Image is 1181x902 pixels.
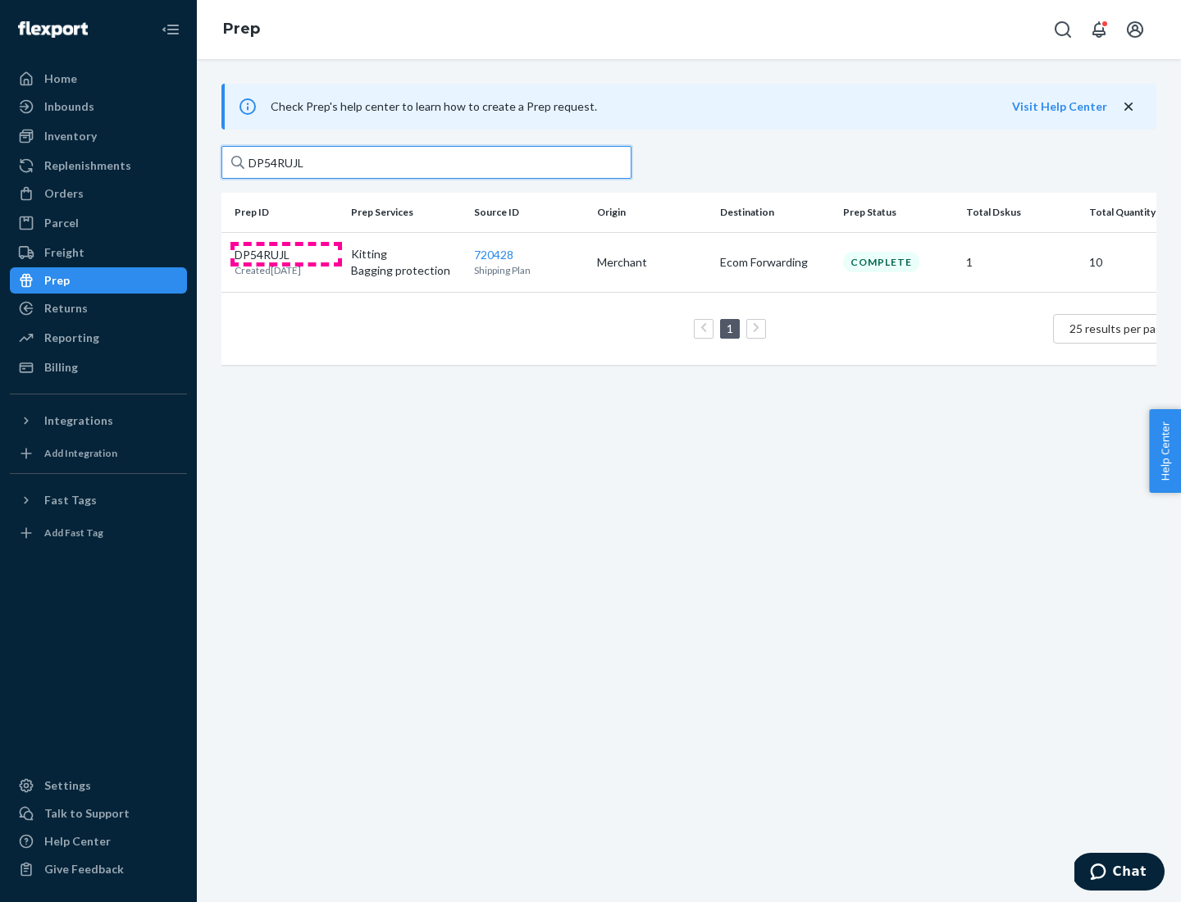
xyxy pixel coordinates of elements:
p: Kitting [351,246,461,262]
div: Complete [843,252,919,272]
a: Add Integration [10,440,187,467]
p: Shipping Plan [474,263,584,277]
a: Prep [223,20,260,38]
button: Open account menu [1119,13,1151,46]
div: Inventory [44,128,97,144]
div: Integrations [44,412,113,429]
iframe: Opens a widget where you can chat to one of our agents [1074,853,1165,894]
a: Add Fast Tag [10,520,187,546]
img: Flexport logo [18,21,88,38]
div: Reporting [44,330,99,346]
a: Billing [10,354,187,380]
div: Fast Tags [44,492,97,508]
div: Inbounds [44,98,94,115]
a: Prep [10,267,187,294]
ol: breadcrumbs [210,6,273,53]
a: Settings [10,772,187,799]
div: Add Integration [44,446,117,460]
th: Prep ID [221,193,344,232]
div: Orders [44,185,84,202]
button: Give Feedback [10,856,187,882]
div: Replenishments [44,157,131,174]
div: Settings [44,777,91,794]
span: Check Prep's help center to learn how to create a Prep request. [271,99,597,113]
th: Prep Services [344,193,467,232]
div: Parcel [44,215,79,231]
th: Destination [714,193,837,232]
a: Parcel [10,210,187,236]
div: Returns [44,300,88,317]
a: Page 1 is your current page [723,321,736,335]
p: Created [DATE] [235,263,301,277]
button: Visit Help Center [1012,98,1107,115]
p: DP54RUJL [235,247,301,263]
div: Talk to Support [44,805,130,822]
a: Returns [10,295,187,321]
p: Bagging protection [351,262,461,279]
div: Add Fast Tag [44,526,103,540]
div: Give Feedback [44,861,124,877]
th: Total Dskus [960,193,1083,232]
a: Freight [10,239,187,266]
button: Open Search Box [1046,13,1079,46]
p: 1 [966,254,1076,271]
div: Prep [44,272,70,289]
button: Talk to Support [10,800,187,827]
th: Prep Status [837,193,960,232]
button: Help Center [1149,409,1181,493]
a: Inbounds [10,93,187,120]
a: Home [10,66,187,92]
a: Replenishments [10,153,187,179]
div: Billing [44,359,78,376]
a: Help Center [10,828,187,854]
th: Source ID [467,193,590,232]
span: 25 results per page [1069,321,1169,335]
button: Close Navigation [154,13,187,46]
button: Fast Tags [10,487,187,513]
a: Orders [10,180,187,207]
div: Freight [44,244,84,261]
div: Home [44,71,77,87]
a: Inventory [10,123,187,149]
button: Open notifications [1083,13,1115,46]
button: close [1120,98,1137,116]
p: Merchant [597,254,707,271]
a: 720428 [474,248,513,262]
th: Origin [590,193,714,232]
div: Help Center [44,833,111,850]
a: Reporting [10,325,187,351]
button: Integrations [10,408,187,434]
p: Ecom Forwarding [720,254,830,271]
input: Search prep jobs [221,146,632,179]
